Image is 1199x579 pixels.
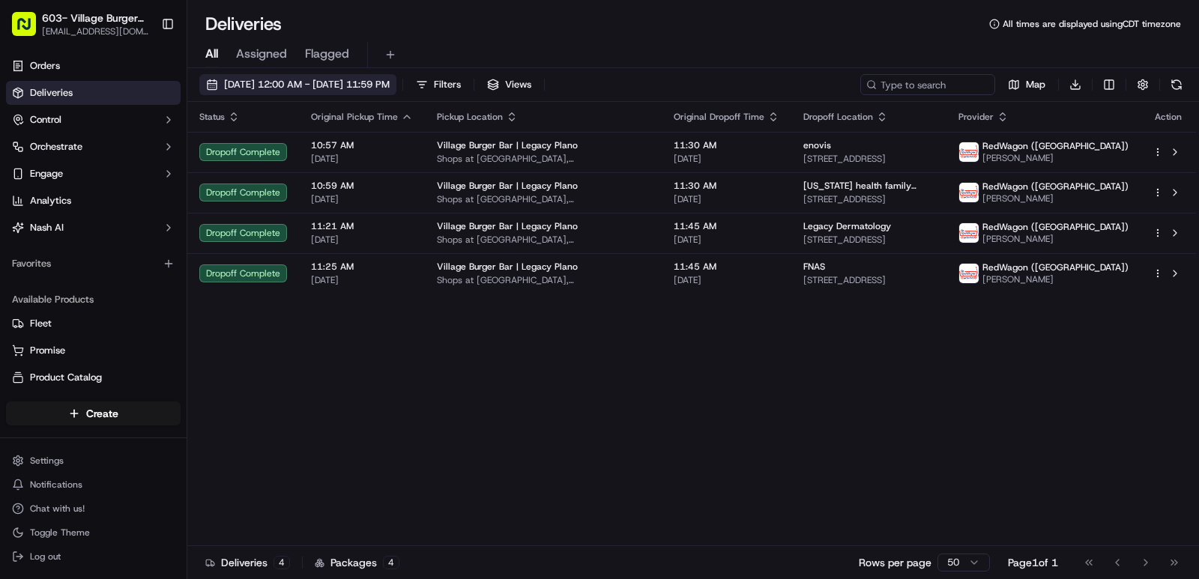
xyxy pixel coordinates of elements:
button: Refresh [1166,74,1187,95]
div: 4 [274,556,290,569]
span: [DATE] [311,153,413,165]
span: Village Burger Bar | Legacy Plano [437,220,578,232]
button: Log out [6,546,181,567]
input: Type to search [860,74,995,95]
button: Engage [6,162,181,186]
span: Original Dropoff Time [674,111,764,123]
span: [PERSON_NAME] [982,152,1129,164]
span: Engage [30,167,63,181]
a: Orders [6,54,181,78]
span: Pylon [149,52,181,64]
span: All [205,45,218,63]
button: Fleet [6,312,181,336]
span: RedWagon ([GEOGRAPHIC_DATA]) [982,221,1129,233]
span: Pickup Location [437,111,503,123]
span: Shops at [GEOGRAPHIC_DATA], [STREET_ADDRESS] [437,274,650,286]
div: 📗 [15,17,27,29]
button: Toggle Theme [6,522,181,543]
span: 10:59 AM [311,180,413,192]
span: RedWagon ([GEOGRAPHIC_DATA]) [982,140,1129,152]
span: API Documentation [142,16,241,31]
a: 💻API Documentation [121,10,247,37]
a: Fleet [12,317,175,330]
span: Village Burger Bar | Legacy Plano [437,180,578,192]
span: Orchestrate [30,140,82,154]
button: Filters [409,74,468,95]
h1: Deliveries [205,12,282,36]
div: Page 1 of 1 [1008,555,1058,570]
a: Deliveries [6,81,181,105]
span: Dropoff Location [803,111,873,123]
span: [STREET_ADDRESS] [803,274,934,286]
span: 10:57 AM [311,139,413,151]
span: 11:30 AM [674,139,779,151]
span: Map [1026,78,1045,91]
span: [DATE] [674,274,779,286]
span: Nash AI [30,221,64,234]
span: All times are displayed using CDT timezone [1003,18,1181,30]
span: Create [86,406,118,421]
a: 📗Knowledge Base [9,10,121,37]
div: Favorites [6,252,181,276]
div: 💻 [127,17,139,29]
span: Analytics [30,194,71,207]
img: time_to_eat_nevada_logo [959,223,979,243]
button: 603- Village Burger Bar- Legacy Plano[EMAIL_ADDRESS][DOMAIN_NAME] [6,6,155,42]
button: Chat with us! [6,498,181,519]
span: Deliveries [30,86,73,100]
span: Log out [30,551,61,563]
span: enovis [803,139,831,151]
span: Knowledge Base [30,16,115,31]
span: 11:30 AM [674,180,779,192]
span: FNAS [803,261,825,273]
span: Village Burger Bar | Legacy Plano [437,261,578,273]
span: Shops at [GEOGRAPHIC_DATA], [STREET_ADDRESS] [437,193,650,205]
button: Nash AI [6,216,181,240]
button: Views [480,74,538,95]
div: Available Products [6,288,181,312]
div: Deliveries [205,555,290,570]
p: Rows per page [859,555,931,570]
span: [STREET_ADDRESS] [803,193,934,205]
span: Views [505,78,531,91]
button: Control [6,108,181,132]
span: Village Burger Bar | Legacy Plano [437,139,578,151]
div: Action [1153,111,1184,123]
a: Powered byPylon [106,52,181,64]
span: Shops at [GEOGRAPHIC_DATA], [STREET_ADDRESS] [437,234,650,246]
span: Filters [434,78,461,91]
span: Original Pickup Time [311,111,398,123]
span: [STREET_ADDRESS] [803,153,934,165]
span: 11:25 AM [311,261,413,273]
button: 603- Village Burger Bar- Legacy Plano [42,10,149,25]
span: Product Catalog [30,371,102,384]
button: [DATE] 12:00 AM - [DATE] 11:59 PM [199,74,396,95]
img: time_to_eat_nevada_logo [959,142,979,162]
span: Flagged [305,45,349,63]
span: [DATE] [674,153,779,165]
span: Orders [30,59,60,73]
button: [EMAIL_ADDRESS][DOMAIN_NAME] [42,25,149,37]
span: 11:21 AM [311,220,413,232]
span: Shops at [GEOGRAPHIC_DATA], [STREET_ADDRESS] [437,153,650,165]
a: Analytics [6,189,181,213]
button: Product Catalog [6,366,181,389]
span: Promise [30,344,65,357]
span: RedWagon ([GEOGRAPHIC_DATA]) [982,181,1129,193]
span: Fleet [30,317,52,330]
span: [DATE] [674,234,779,246]
span: RedWagon ([GEOGRAPHIC_DATA]) [982,261,1129,273]
button: Settings [6,450,181,471]
span: [DATE] [311,274,413,286]
span: Settings [30,455,64,467]
span: [US_STATE] health family clinic [803,180,934,192]
a: Promise [12,344,175,357]
span: [PERSON_NAME] [982,273,1129,285]
span: Assigned [236,45,287,63]
span: Chat with us! [30,503,85,515]
button: Promise [6,339,181,363]
img: time_to_eat_nevada_logo [959,183,979,202]
a: Product Catalog [12,371,175,384]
